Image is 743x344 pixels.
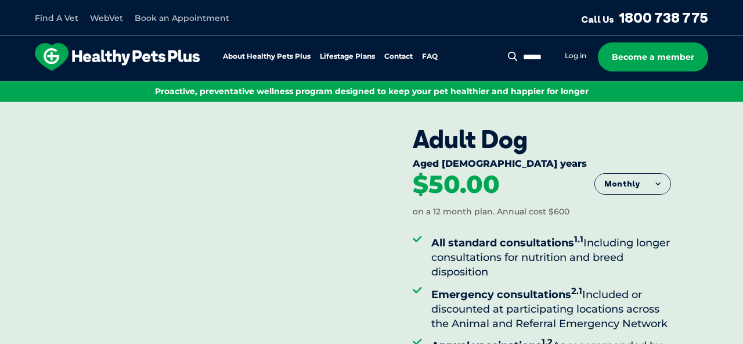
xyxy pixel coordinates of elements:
[90,13,123,23] a: WebVet
[35,13,78,23] a: Find A Vet
[595,174,670,195] button: Monthly
[135,13,229,23] a: Book an Appointment
[598,42,708,71] a: Become a member
[413,172,500,198] div: $50.00
[565,51,586,60] a: Log in
[35,43,200,71] img: hpp-logo
[581,9,708,26] a: Call Us1800 738 775
[581,13,614,25] span: Call Us
[422,53,438,60] a: FAQ
[431,232,671,280] li: Including longer consultations for nutrition and breed disposition
[506,51,520,62] button: Search
[574,234,583,245] sup: 1.1
[384,53,413,60] a: Contact
[431,236,583,249] strong: All standard consultations
[155,86,589,96] span: Proactive, preventative wellness program designed to keep your pet healthier and happier for longer
[413,158,671,172] div: Aged [DEMOGRAPHIC_DATA] years
[571,285,582,296] sup: 2.1
[431,284,671,332] li: Included or discounted at participating locations across the Animal and Referral Emergency Network
[413,125,671,154] div: Adult Dog
[320,53,375,60] a: Lifestage Plans
[431,288,582,301] strong: Emergency consultations
[223,53,311,60] a: About Healthy Pets Plus
[413,206,569,218] div: on a 12 month plan. Annual cost $600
